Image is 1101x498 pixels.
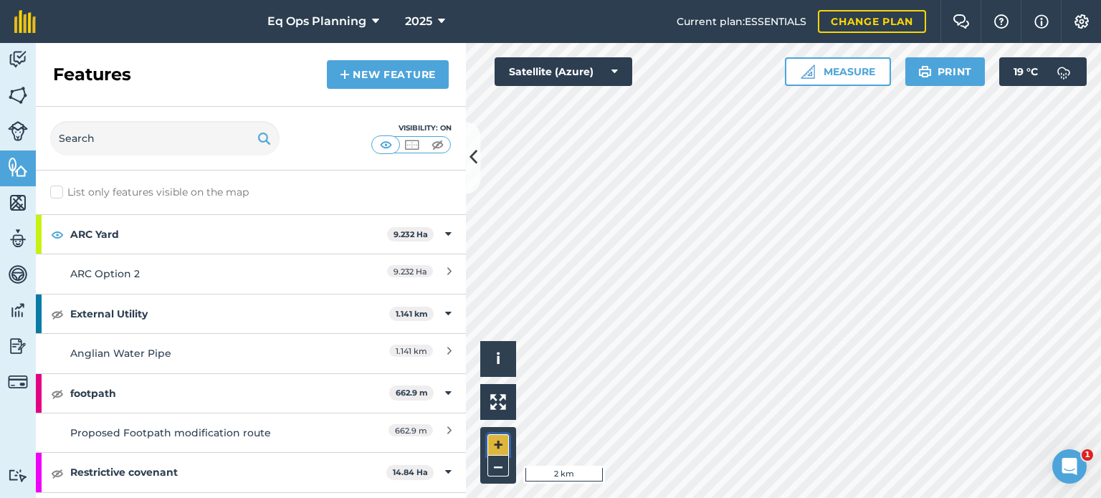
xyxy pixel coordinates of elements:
[53,63,131,86] h2: Features
[8,49,28,70] img: svg+xml;base64,PD94bWwgdmVyc2lvbj0iMS4wIiBlbmNvZGluZz0idXRmLTgiPz4KPCEtLSBHZW5lcmF0b3I6IEFkb2JlIE...
[70,345,325,361] div: Anglian Water Pipe
[487,434,509,456] button: +
[70,425,325,441] div: Proposed Footpath modification route
[36,254,466,293] a: ARC Option 29.232 Ha
[999,57,1087,86] button: 19 °C
[953,14,970,29] img: Two speech bubbles overlapping with the left bubble in the forefront
[8,228,28,249] img: svg+xml;base64,PD94bWwgdmVyc2lvbj0iMS4wIiBlbmNvZGluZz0idXRmLTgiPz4KPCEtLSBHZW5lcmF0b3I6IEFkb2JlIE...
[8,469,28,482] img: svg+xml;base64,PD94bWwgdmVyc2lvbj0iMS4wIiBlbmNvZGluZz0idXRmLTgiPz4KPCEtLSBHZW5lcmF0b3I6IEFkb2JlIE...
[677,14,806,29] span: Current plan : ESSENTIALS
[405,13,432,30] span: 2025
[371,123,452,134] div: Visibility: On
[51,464,64,482] img: svg+xml;base64,PHN2ZyB4bWxucz0iaHR0cDovL3d3dy53My5vcmcvMjAwMC9zdmciIHdpZHRoPSIxOCIgaGVpZ2h0PSIyNC...
[50,121,280,155] input: Search
[496,350,500,368] span: i
[389,345,433,357] span: 1.141 km
[495,57,632,86] button: Satellite (Azure)
[8,85,28,106] img: svg+xml;base64,PHN2ZyB4bWxucz0iaHR0cDovL3d3dy53My5vcmcvMjAwMC9zdmciIHdpZHRoPSI1NiIgaGVpZ2h0PSI2MC...
[801,64,815,79] img: Ruler icon
[257,130,271,147] img: svg+xml;base64,PHN2ZyB4bWxucz0iaHR0cDovL3d3dy53My5vcmcvMjAwMC9zdmciIHdpZHRoPSIxOSIgaGVpZ2h0PSIyNC...
[480,341,516,377] button: i
[387,265,433,277] span: 9.232 Ha
[785,57,891,86] button: Measure
[36,453,466,492] div: Restrictive covenant14.84 Ha
[340,66,350,83] img: svg+xml;base64,PHN2ZyB4bWxucz0iaHR0cDovL3d3dy53My5vcmcvMjAwMC9zdmciIHdpZHRoPSIxNCIgaGVpZ2h0PSIyNC...
[993,14,1010,29] img: A question mark icon
[70,453,386,492] strong: Restrictive covenant
[36,215,466,254] div: ARC Yard9.232 Ha
[8,335,28,357] img: svg+xml;base64,PD94bWwgdmVyc2lvbj0iMS4wIiBlbmNvZGluZz0idXRmLTgiPz4KPCEtLSBHZW5lcmF0b3I6IEFkb2JlIE...
[8,121,28,141] img: svg+xml;base64,PD94bWwgdmVyc2lvbj0iMS4wIiBlbmNvZGluZz0idXRmLTgiPz4KPCEtLSBHZW5lcmF0b3I6IEFkb2JlIE...
[70,374,389,413] strong: footpath
[1014,57,1038,86] span: 19 ° C
[8,156,28,178] img: svg+xml;base64,PHN2ZyB4bWxucz0iaHR0cDovL3d3dy53My5vcmcvMjAwMC9zdmciIHdpZHRoPSI1NiIgaGVpZ2h0PSI2MC...
[1052,449,1087,484] iframe: Intercom live chat
[377,138,395,152] img: svg+xml;base64,PHN2ZyB4bWxucz0iaHR0cDovL3d3dy53My5vcmcvMjAwMC9zdmciIHdpZHRoPSI1MCIgaGVpZ2h0PSI0MC...
[1073,14,1090,29] img: A cog icon
[14,10,36,33] img: fieldmargin Logo
[393,467,428,477] strong: 14.84 Ha
[905,57,986,86] button: Print
[50,185,249,200] label: List only features visible on the map
[1082,449,1093,461] span: 1
[51,385,64,402] img: svg+xml;base64,PHN2ZyB4bWxucz0iaHR0cDovL3d3dy53My5vcmcvMjAwMC9zdmciIHdpZHRoPSIxOCIgaGVpZ2h0PSIyNC...
[70,266,325,282] div: ARC Option 2
[1034,13,1049,30] img: svg+xml;base64,PHN2ZyB4bWxucz0iaHR0cDovL3d3dy53My5vcmcvMjAwMC9zdmciIHdpZHRoPSIxNyIgaGVpZ2h0PSIxNy...
[490,394,506,410] img: Four arrows, one pointing top left, one top right, one bottom right and the last bottom left
[389,424,433,436] span: 662.9 m
[396,388,428,398] strong: 662.9 m
[403,138,421,152] img: svg+xml;base64,PHN2ZyB4bWxucz0iaHR0cDovL3d3dy53My5vcmcvMjAwMC9zdmciIHdpZHRoPSI1MCIgaGVpZ2h0PSI0MC...
[8,192,28,214] img: svg+xml;base64,PHN2ZyB4bWxucz0iaHR0cDovL3d3dy53My5vcmcvMjAwMC9zdmciIHdpZHRoPSI1NiIgaGVpZ2h0PSI2MC...
[70,215,387,254] strong: ARC Yard
[8,264,28,285] img: svg+xml;base64,PD94bWwgdmVyc2lvbj0iMS4wIiBlbmNvZGluZz0idXRmLTgiPz4KPCEtLSBHZW5lcmF0b3I6IEFkb2JlIE...
[36,333,466,373] a: Anglian Water Pipe1.141 km
[1049,57,1078,86] img: svg+xml;base64,PD94bWwgdmVyc2lvbj0iMS4wIiBlbmNvZGluZz0idXRmLTgiPz4KPCEtLSBHZW5lcmF0b3I6IEFkb2JlIE...
[36,295,466,333] div: External Utility1.141 km
[327,60,449,89] a: New feature
[70,295,389,333] strong: External Utility
[51,305,64,322] img: svg+xml;base64,PHN2ZyB4bWxucz0iaHR0cDovL3d3dy53My5vcmcvMjAwMC9zdmciIHdpZHRoPSIxOCIgaGVpZ2h0PSIyNC...
[487,456,509,477] button: –
[396,309,428,319] strong: 1.141 km
[8,300,28,321] img: svg+xml;base64,PD94bWwgdmVyc2lvbj0iMS4wIiBlbmNvZGluZz0idXRmLTgiPz4KPCEtLSBHZW5lcmF0b3I6IEFkb2JlIE...
[818,10,926,33] a: Change plan
[918,63,932,80] img: svg+xml;base64,PHN2ZyB4bWxucz0iaHR0cDovL3d3dy53My5vcmcvMjAwMC9zdmciIHdpZHRoPSIxOSIgaGVpZ2h0PSIyNC...
[8,372,28,392] img: svg+xml;base64,PD94bWwgdmVyc2lvbj0iMS4wIiBlbmNvZGluZz0idXRmLTgiPz4KPCEtLSBHZW5lcmF0b3I6IEFkb2JlIE...
[394,229,428,239] strong: 9.232 Ha
[36,413,466,452] a: Proposed Footpath modification route662.9 m
[267,13,366,30] span: Eq Ops Planning
[51,226,64,243] img: svg+xml;base64,PHN2ZyB4bWxucz0iaHR0cDovL3d3dy53My5vcmcvMjAwMC9zdmciIHdpZHRoPSIxOCIgaGVpZ2h0PSIyNC...
[429,138,447,152] img: svg+xml;base64,PHN2ZyB4bWxucz0iaHR0cDovL3d3dy53My5vcmcvMjAwMC9zdmciIHdpZHRoPSI1MCIgaGVpZ2h0PSI0MC...
[36,374,466,413] div: footpath662.9 m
